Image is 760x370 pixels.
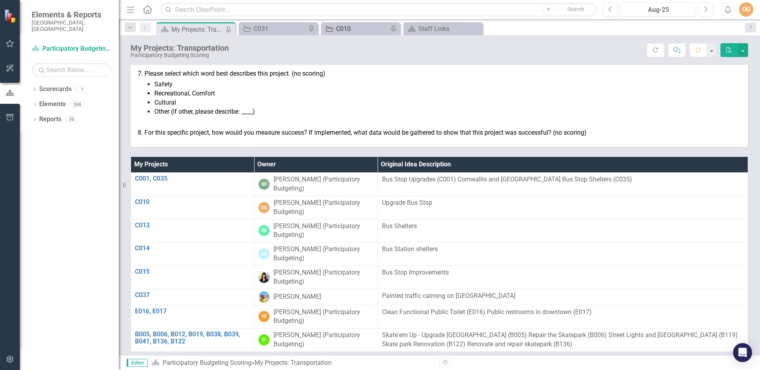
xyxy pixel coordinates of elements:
span: Bus Stop Upgrades (C001) Cornwallis and [GEOGRAPHIC_DATA] Bus Stop Shelters (C035) [382,175,632,183]
div: SH [258,179,270,190]
a: E016, E017 [135,308,250,315]
span: Painted traffic calming on [GEOGRAPHIC_DATA] [382,292,515,299]
td: Double-Click to Edit Right Click for Context Menu [131,242,255,266]
a: C010 [323,24,388,34]
img: ClearPoint Strategy [4,9,18,23]
span: Cultural [154,99,176,106]
td: Double-Click to Edit [378,173,748,196]
td: Double-Click to Edit Right Click for Context Menu [131,196,255,219]
input: Search Below... [32,63,111,77]
span: Other (if other, please describe: ____) [154,108,255,115]
td: Double-Click to Edit Right Click for Context Menu [131,265,255,289]
div: [PERSON_NAME] (Participatory Budgeting) [274,175,374,193]
div: [PERSON_NAME] [274,292,321,301]
div: My Projects: Transportation [171,25,224,34]
span: Recreational, Comfort [154,90,215,97]
td: Double-Click to Edit [254,328,378,352]
a: C015 [135,268,250,275]
td: Double-Click to Edit Right Click for Context Menu [131,289,255,305]
td: Double-Click to Edit [254,196,378,219]
img: Yvette Jackson [258,292,270,303]
td: Double-Click to Edit Right Click for Context Menu [131,305,255,328]
td: Double-Click to Edit Right Click for Context Menu [131,219,255,242]
a: B005, B006, B012, B019, B038, B039, B041, B136, B122 [135,331,250,345]
small: [GEOGRAPHIC_DATA], [GEOGRAPHIC_DATA] [32,19,111,32]
div: TK [258,225,270,236]
a: Elements [39,100,66,109]
div: C010 [336,24,388,34]
a: C037 [135,292,250,299]
div: OG [258,202,270,213]
div: [PERSON_NAME] (Participatory Budgeting) [274,198,374,217]
span: Elements & Reports [32,10,111,19]
div: My Projects: Transportation [131,44,229,52]
div: JM [258,248,270,259]
a: Participatory Budgeting Scoring [163,359,251,366]
td: Double-Click to Edit Right Click for Context Menu [131,328,255,352]
a: C013 [135,222,250,229]
span: Upgrade Bus Stop [382,199,432,206]
button: Aug-25 [620,2,696,17]
td: Double-Click to Edit [254,219,378,242]
td: Double-Click to Edit [378,242,748,266]
a: C010 [135,198,250,206]
span: Search [567,6,584,12]
span: Bus Stop Improvements [382,269,449,276]
button: Search [556,4,595,15]
div: C031 [254,24,306,34]
span: For this specific project, how would you measure success? If implemented, what data would be gath... [144,129,587,136]
td: Double-Click to Edit [254,289,378,305]
td: Double-Click to Edit [254,305,378,328]
div: Participatory Budgeting Scoring [131,52,229,58]
td: Double-Click to Edit Right Click for Context Menu [131,173,255,196]
img: Amanda Connell [258,272,270,283]
td: Double-Click to Edit [378,196,748,219]
div: Open Intercom Messenger [733,343,752,362]
td: Double-Click to Edit [378,289,748,305]
span: Bus Station shelters [382,245,438,253]
td: Double-Click to Edit [254,265,378,289]
span: Editor [127,359,148,367]
td: Double-Click to Edit [254,242,378,266]
div: My Projects: Transportation [255,359,332,366]
td: Double-Click to Edit [378,219,748,242]
a: C031 [241,24,306,34]
div: » [152,359,433,368]
div: 1 [76,86,88,93]
span: Safety [154,80,173,88]
div: [PERSON_NAME] (Participatory Budgeting) [274,268,374,286]
a: Staff Links [405,24,481,34]
div: 266 [70,101,85,108]
a: Reports [39,115,61,124]
div: [PERSON_NAME] (Participatory Budgeting) [274,222,374,240]
a: C001, C035 [135,175,250,182]
div: [PERSON_NAME] (Participatory Budgeting) [274,331,374,349]
a: C014 [135,245,250,252]
a: Scorecards [39,85,72,94]
td: Double-Click to Edit [378,265,748,289]
div: [PERSON_NAME] (Participatory Budgeting) [274,308,374,326]
span: Please select which word best describes this project. (no scoring) [144,70,325,77]
div: TF [258,311,270,322]
div: IF [258,334,270,345]
input: Search ClearPoint... [160,3,597,17]
td: Double-Click to Edit [378,305,748,328]
div: Staff Links [418,24,481,34]
span: Bus Shelters [382,222,417,230]
span: Clean Functional Public Toilet (E016) Public restrooms in downtown (E017) [382,308,592,316]
div: [PERSON_NAME] (Participatory Budgeting) [274,245,374,263]
a: Participatory Budgeting Scoring [32,44,111,53]
div: Aug-25 [623,5,693,15]
button: OG [739,2,753,17]
td: Double-Click to Edit [378,328,748,352]
span: Skate'em Up - Upgrade [GEOGRAPHIC_DATA] (B005) Repair the Skatepark (B006) Street Lights and [GEO... [382,331,738,348]
td: Double-Click to Edit [254,173,378,196]
div: 36 [65,116,78,123]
